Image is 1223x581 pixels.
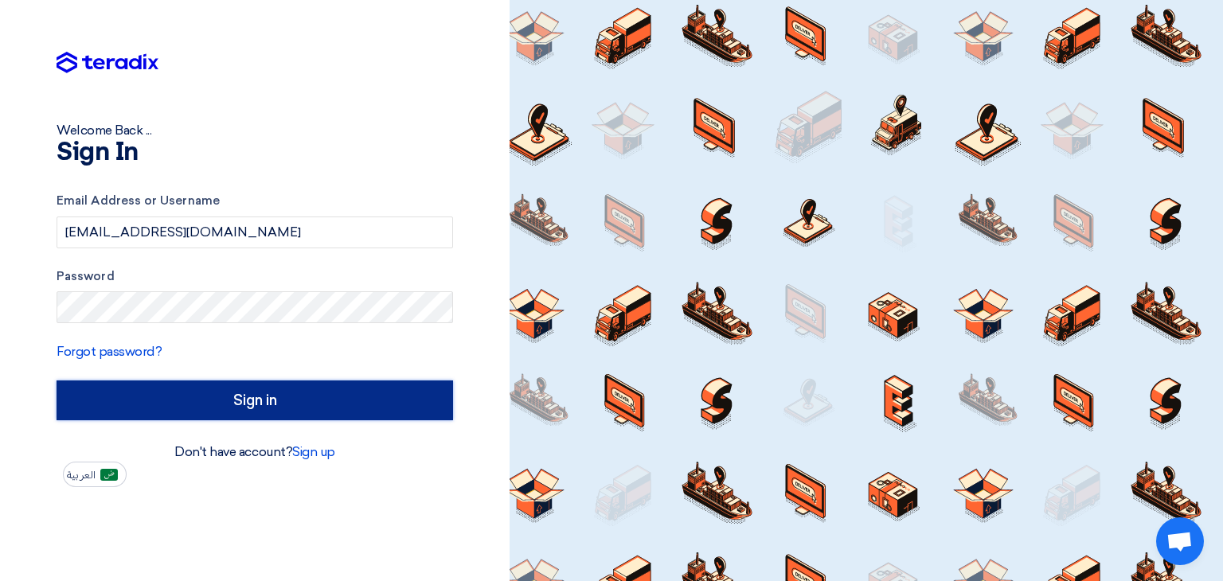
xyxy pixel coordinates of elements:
img: Teradix logo [57,52,158,74]
a: Forgot password? [57,344,162,359]
a: Sign up [292,444,335,459]
button: العربية [63,462,127,487]
div: Don't have account? [57,443,453,462]
span: العربية [67,470,96,481]
label: Password [57,267,453,286]
div: Open chat [1156,517,1204,565]
h1: Sign In [57,140,453,166]
div: Welcome Back ... [57,121,453,140]
img: ar-AR.png [100,469,118,481]
input: Sign in [57,380,453,420]
label: Email Address or Username [57,192,453,210]
input: Enter your business email or username [57,216,453,248]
